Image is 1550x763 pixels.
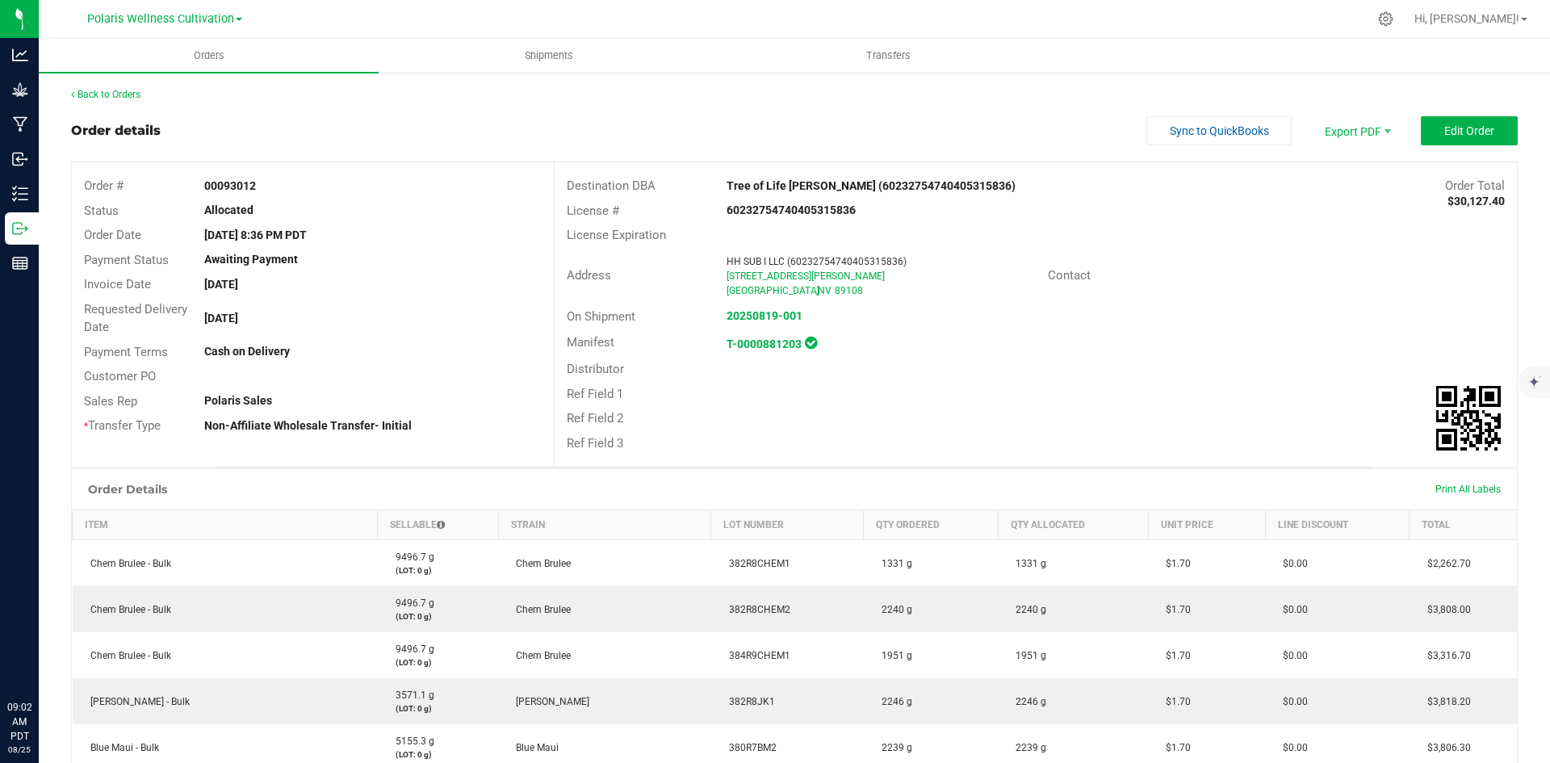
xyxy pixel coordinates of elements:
[498,510,710,540] th: Strain
[1376,11,1396,27] div: Manage settings
[87,12,234,26] span: Polaris Wellness Cultivation
[503,48,595,63] span: Shipments
[84,345,168,359] span: Payment Terms
[84,203,119,218] span: Status
[721,742,777,753] span: 380R7BM2
[82,696,190,707] span: [PERSON_NAME] - Bulk
[1275,604,1308,615] span: $0.00
[508,650,571,661] span: Chem Brulee
[12,116,28,132] inline-svg: Manufacturing
[12,255,28,271] inline-svg: Reports
[1275,558,1308,569] span: $0.00
[727,256,907,267] span: HH SUB I LLC (60232754740405315836)
[1007,742,1046,753] span: 2239 g
[71,121,161,140] div: Order details
[387,644,434,655] span: 9496.7 g
[48,631,67,651] iframe: Resource center unread badge
[1048,268,1091,283] span: Contact
[84,253,169,267] span: Payment Status
[721,696,775,707] span: 382R8JK1
[1419,650,1471,661] span: $3,316.70
[508,742,559,753] span: Blue Maui
[727,285,819,296] span: [GEOGRAPHIC_DATA]
[387,690,434,701] span: 3571.1 g
[39,39,379,73] a: Orders
[1170,124,1269,137] span: Sync to QuickBooks
[84,277,151,291] span: Invoice Date
[1414,12,1519,25] span: Hi, [PERSON_NAME]!
[727,203,856,216] strong: 60232754740405315836
[73,510,378,540] th: Item
[12,186,28,202] inline-svg: Inventory
[864,510,998,540] th: Qty Ordered
[12,151,28,167] inline-svg: Inbound
[1435,484,1501,495] span: Print All Labels
[378,510,499,540] th: Sellable
[12,82,28,98] inline-svg: Grow
[567,203,619,218] span: License #
[567,387,623,401] span: Ref Field 1
[718,39,1058,73] a: Transfers
[88,483,167,496] h1: Order Details
[387,564,489,576] p: (LOT: 0 g)
[82,558,171,569] span: Chem Brulee - Bulk
[7,700,31,744] p: 09:02 AM PDT
[12,220,28,237] inline-svg: Outbound
[1444,124,1494,137] span: Edit Order
[721,558,790,569] span: 382R8CHEM1
[84,369,156,384] span: Customer PO
[1158,604,1191,615] span: $1.70
[204,179,256,192] strong: 00093012
[82,650,171,661] span: Chem Brulee - Bulk
[1308,116,1405,145] li: Export PDF
[204,253,298,266] strong: Awaiting Payment
[84,418,161,433] span: Transfer Type
[387,597,434,609] span: 9496.7 g
[84,302,187,335] span: Requested Delivery Date
[567,228,666,242] span: License Expiration
[727,309,802,322] a: 20250819-001
[873,742,912,753] span: 2239 g
[84,228,141,242] span: Order Date
[1265,510,1409,540] th: Line Discount
[204,228,307,241] strong: [DATE] 8:36 PM PDT
[204,278,238,291] strong: [DATE]
[16,634,65,682] iframe: Resource center
[567,268,611,283] span: Address
[1007,696,1046,707] span: 2246 g
[711,510,864,540] th: Lot Number
[1158,742,1191,753] span: $1.70
[1419,604,1471,615] span: $3,808.00
[1419,742,1471,753] span: $3,806.30
[387,610,489,623] p: (LOT: 0 g)
[1007,650,1046,661] span: 1951 g
[71,89,140,100] a: Back to Orders
[204,394,272,407] strong: Polaris Sales
[1419,558,1471,569] span: $2,262.70
[7,744,31,756] p: 08/25
[727,337,802,350] a: T-0000881203
[873,696,912,707] span: 2246 g
[727,270,885,282] span: [STREET_ADDRESS][PERSON_NAME]
[204,203,253,216] strong: Allocated
[1007,604,1046,615] span: 2240 g
[1158,650,1191,661] span: $1.70
[1447,195,1505,208] strong: $30,127.40
[727,179,1016,192] strong: Tree of Life [PERSON_NAME] (60232754740405315836)
[508,558,571,569] span: Chem Brulee
[844,48,932,63] span: Transfers
[84,178,124,193] span: Order #
[1410,510,1517,540] th: Total
[387,656,489,669] p: (LOT: 0 g)
[82,604,171,615] span: Chem Brulee - Bulk
[12,47,28,63] inline-svg: Analytics
[1158,558,1191,569] span: $1.70
[82,742,159,753] span: Blue Maui - Bulk
[1421,116,1518,145] button: Edit Order
[818,285,832,296] span: NV
[1419,696,1471,707] span: $3,818.20
[805,334,817,351] span: In Sync
[204,345,290,358] strong: Cash on Delivery
[84,394,137,409] span: Sales Rep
